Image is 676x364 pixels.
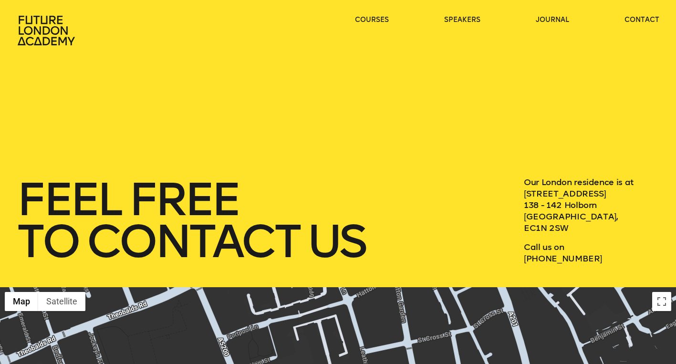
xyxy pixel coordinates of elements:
[444,15,480,25] a: speakers
[652,292,671,311] button: Toggle fullscreen view
[38,292,85,311] button: Show satellite imagery
[355,15,389,25] a: courses
[624,15,659,25] a: contact
[5,292,38,311] button: Show street map
[536,15,569,25] a: journal
[17,178,490,262] h1: feel free to contact us
[524,177,659,234] p: Our London residence is at [STREET_ADDRESS] 138 - 142 Holborn [GEOGRAPHIC_DATA], EC1N 2SW
[524,241,659,264] p: Call us on [PHONE_NUMBER]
